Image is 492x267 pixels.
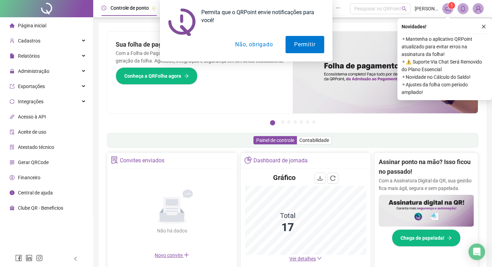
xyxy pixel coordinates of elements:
span: dollar [10,175,15,180]
span: Aceite de uso [18,129,46,135]
img: banner%2F8d14a306-6205-4263-8e5b-06e9a85ad873.png [293,31,478,113]
img: banner%2F02c71560-61a6-44d4-94b9-c8ab97240462.png [379,195,474,227]
span: qrcode [10,160,15,165]
span: export [10,84,15,89]
span: Ver detalhes [289,256,316,261]
span: facebook [15,255,22,261]
span: ⚬ Novidade no Cálculo do Saldo! [402,73,488,81]
span: Novo convite [155,252,189,258]
span: api [10,114,15,119]
span: Chega de papelada! [401,234,444,242]
span: Atestado técnico [18,144,54,150]
img: notification icon [168,8,196,36]
span: instagram [36,255,43,261]
span: audit [10,130,15,134]
div: Dashboard de jornada [253,155,308,166]
span: Financeiro [18,175,40,180]
button: 1 [270,120,275,125]
span: Gerar QRCode [18,160,49,165]
span: Acesso à API [18,114,46,120]
span: Integrações [18,99,44,104]
span: lock [10,69,15,74]
span: Clube QR - Beneficios [18,205,63,211]
div: Permita que o QRPoint envie notificações para você! [196,8,324,24]
span: pie-chart [244,156,252,164]
span: plus [184,252,189,258]
span: arrow-right [184,74,189,78]
span: Administração [18,68,49,74]
span: Conheça a QRFolha agora [124,72,181,80]
div: Open Intercom Messenger [469,244,485,260]
span: Central de ajuda [18,190,53,196]
span: Contabilidade [299,137,329,143]
button: 5 [300,120,303,124]
button: 6 [306,120,309,124]
button: 2 [281,120,284,124]
span: gift [10,206,15,210]
span: sync [10,99,15,104]
span: left [73,256,78,261]
span: arrow-right [447,236,452,240]
span: ⚬ ⚠️ Suporte Via Chat Será Removido do Plano Essencial [402,58,488,73]
button: Conheça a QRFolha agora [116,67,197,85]
span: solution [10,145,15,150]
button: 4 [293,120,297,124]
a: Ver detalhes down [289,256,322,261]
span: ⚬ Ajustes da folha com período ampliado! [402,81,488,96]
span: reload [330,175,336,181]
button: 3 [287,120,291,124]
button: Permitir [286,36,324,53]
button: 7 [312,120,316,124]
button: Não, obrigado [226,36,281,53]
span: info-circle [10,190,15,195]
span: down [317,256,322,261]
h2: Assinar ponto na mão? Isso ficou no passado! [379,157,474,177]
span: download [317,175,323,181]
button: Chega de papelada! [392,229,461,247]
span: Painel de controle [256,137,294,143]
p: Com a Assinatura Digital da QR, sua gestão fica mais ágil, segura e sem papelada. [379,177,474,192]
span: linkedin [26,255,32,261]
div: Não há dados [140,227,204,235]
span: solution [111,156,118,164]
h4: Gráfico [273,173,296,182]
div: Convites enviados [120,155,164,166]
span: Exportações [18,84,45,89]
